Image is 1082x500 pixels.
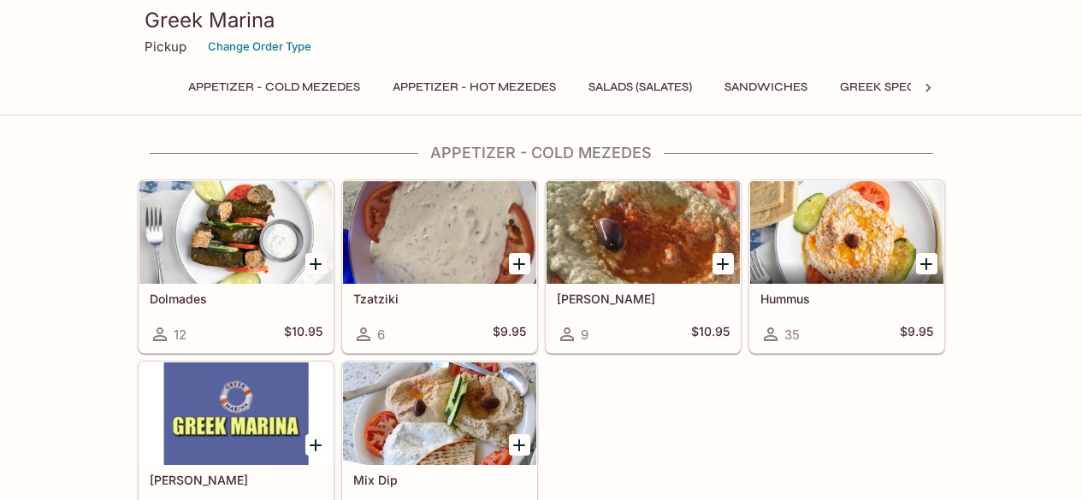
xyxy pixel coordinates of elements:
a: Hummus35$9.95 [749,180,944,353]
div: Mix Dip [343,362,536,465]
button: Add Dolmades [305,253,327,274]
h5: $10.95 [691,324,730,344]
h5: $9.95 [493,324,526,344]
button: Salads (Salates) [579,75,701,99]
div: Dolmades [139,181,333,284]
button: Appetizer - Cold Mezedes [179,75,370,99]
button: Add Tzatziki [509,253,530,274]
p: Pickup [145,38,186,55]
a: [PERSON_NAME]9$10.95 [546,180,741,353]
h5: Dolmades [150,291,322,306]
h3: Greek Marina [145,7,938,33]
button: Change Order Type [200,33,319,60]
div: Tamara Salata [139,362,333,465]
h5: [PERSON_NAME] [150,473,322,487]
button: Add Tamara Salata [305,434,327,456]
span: 12 [174,326,186,343]
span: 6 [377,326,385,343]
h5: [PERSON_NAME] [557,291,730,306]
button: Add Mix Dip [509,434,530,456]
h5: Hummus [760,291,933,306]
span: 35 [784,326,800,343]
button: Greek Specialties [831,75,967,99]
h5: Mix Dip [353,473,526,487]
div: Tzatziki [343,181,536,284]
div: Baba Ghanouj [547,181,740,284]
span: 9 [581,326,588,343]
a: Tzatziki6$9.95 [342,180,537,353]
button: Add Hummus [916,253,937,274]
button: Add Baba Ghanouj [712,253,734,274]
button: Appetizer - Hot Mezedes [383,75,565,99]
h5: $10.95 [284,324,322,344]
button: Sandwiches [715,75,817,99]
div: Hummus [750,181,943,284]
h5: Tzatziki [353,291,526,306]
h4: Appetizer - Cold Mezedes [138,144,945,162]
h5: $9.95 [900,324,933,344]
a: Dolmades12$10.95 [139,180,334,353]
